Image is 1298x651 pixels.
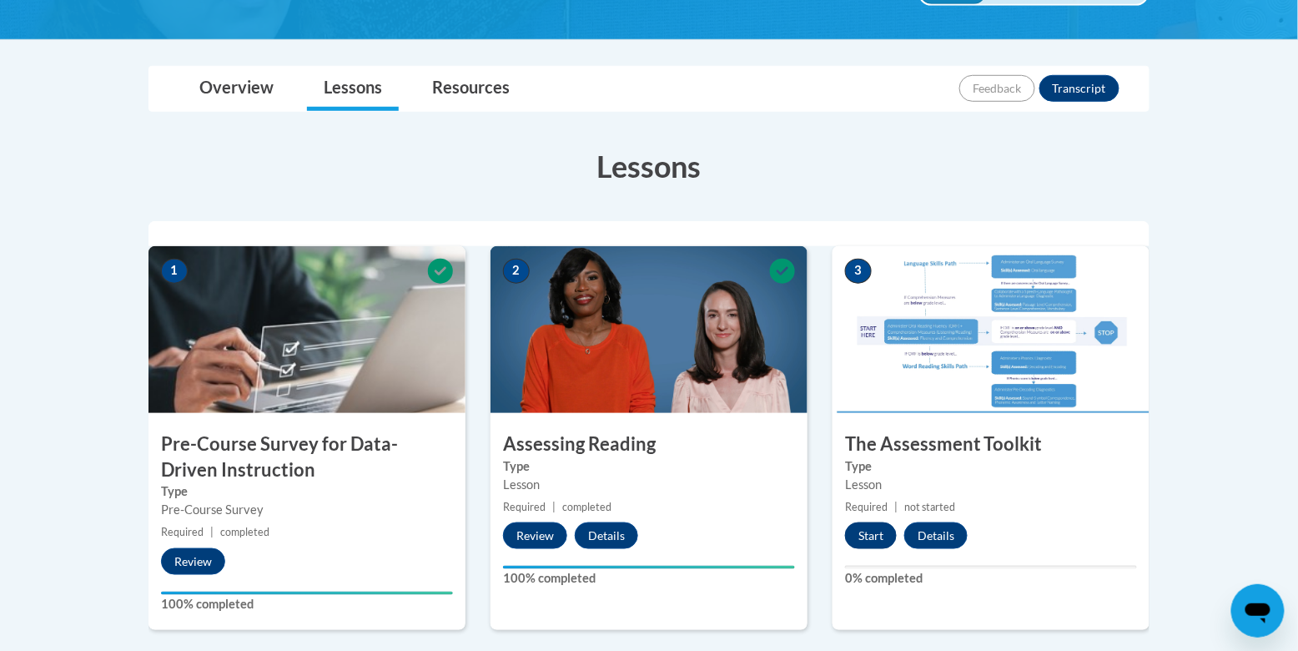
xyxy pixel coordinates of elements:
[552,501,556,513] span: |
[833,246,1150,413] img: Course Image
[161,548,225,575] button: Review
[845,457,1137,476] label: Type
[220,526,269,538] span: completed
[503,566,795,569] div: Your progress
[503,522,567,549] button: Review
[845,569,1137,588] label: 0% completed
[148,431,465,483] h3: Pre-Course Survey for Data-Driven Instruction
[161,259,188,284] span: 1
[503,569,795,588] label: 100% completed
[503,501,546,513] span: Required
[904,522,968,549] button: Details
[415,67,526,111] a: Resources
[845,501,888,513] span: Required
[148,145,1150,187] h3: Lessons
[845,259,872,284] span: 3
[161,501,453,519] div: Pre-Course Survey
[503,259,530,284] span: 2
[161,482,453,501] label: Type
[1231,584,1285,638] iframe: Button to launch messaging window
[575,522,638,549] button: Details
[845,522,897,549] button: Start
[491,431,807,457] h3: Assessing Reading
[148,246,465,413] img: Course Image
[562,501,611,513] span: completed
[183,67,290,111] a: Overview
[491,246,807,413] img: Course Image
[161,526,204,538] span: Required
[845,476,1137,494] div: Lesson
[210,526,214,538] span: |
[959,75,1035,102] button: Feedback
[1039,75,1119,102] button: Transcript
[161,595,453,613] label: 100% completed
[894,501,898,513] span: |
[904,501,955,513] span: not started
[833,431,1150,457] h3: The Assessment Toolkit
[161,592,453,595] div: Your progress
[503,457,795,476] label: Type
[307,67,399,111] a: Lessons
[503,476,795,494] div: Lesson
